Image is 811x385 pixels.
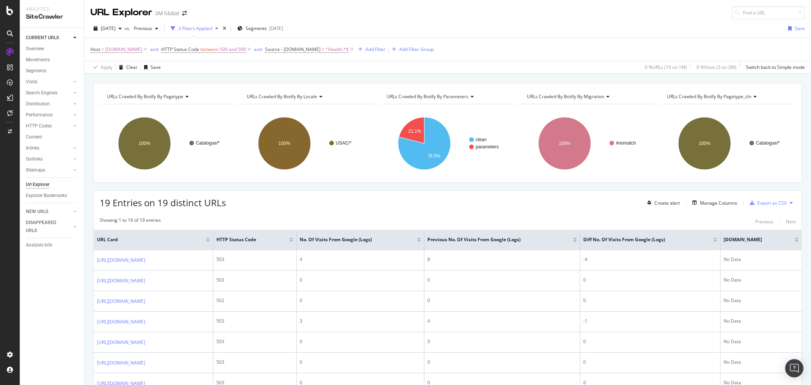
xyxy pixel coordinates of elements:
[221,25,228,32] div: times
[755,218,773,225] div: Previous
[325,44,349,55] span: ^Health.*$
[520,110,656,177] svg: A chart.
[26,166,71,174] a: Sitemaps
[300,338,421,345] div: 0
[724,277,798,283] div: No Data
[26,133,42,141] div: Content
[427,236,562,243] span: Previous No. of Visits from Google (Logs)
[300,318,421,325] div: 3
[107,93,183,100] span: URLs Crawled By Botify By pagetype
[97,318,145,326] a: [URL][DOMAIN_NAME]
[26,78,71,86] a: Visits
[26,56,79,64] a: Movements
[616,140,636,146] text: #nomatch
[26,192,79,200] a: Explorer Bookmarks
[97,236,204,243] span: URL Card
[26,122,71,130] a: HTTP Codes
[583,277,717,283] div: 0
[97,359,145,367] a: [URL][DOMAIN_NAME]
[102,46,104,52] span: =
[100,217,161,226] div: Showing 1 to 19 of 19 entries
[178,25,212,32] div: 3 Filters Applied
[427,338,577,345] div: 0
[724,236,783,243] span: [DOMAIN_NAME]
[427,318,577,325] div: 4
[139,141,151,146] text: 100%
[654,200,680,206] div: Create alert
[26,13,78,21] div: SiteCrawler
[427,256,577,263] div: 8
[26,166,45,174] div: Sitemaps
[743,61,805,73] button: Switch back to Simple mode
[254,46,262,53] button: and
[26,122,52,130] div: HTTP Codes
[26,181,49,189] div: Url Explorer
[26,45,44,53] div: Overview
[125,25,131,32] span: vs
[583,256,717,263] div: -4
[97,297,145,305] a: [URL][DOMAIN_NAME]
[216,359,294,366] div: 503
[660,110,796,177] svg: A chart.
[26,111,52,119] div: Performance
[389,45,434,54] button: Add Filter Group
[26,34,71,42] a: CURRENT URLS
[583,318,717,325] div: -1
[116,61,138,73] button: Clear
[26,89,71,97] a: Search Engines
[26,155,43,163] div: Outlinks
[746,64,805,70] div: Switch back to Simple mode
[216,256,294,263] div: 503
[155,10,179,17] div: 3M Global
[786,217,796,226] button: Next
[525,91,649,103] h4: URLs Crawled By Botify By migration
[182,11,187,16] div: arrow-right-arrow-left
[786,218,796,225] div: Next
[26,6,78,13] div: Analytics
[379,110,516,177] svg: A chart.
[247,93,317,100] span: URLs Crawled By Botify By locale
[559,141,570,146] text: 100%
[427,297,577,304] div: 0
[665,91,789,103] h4: URLs Crawled By Botify By pagetype_cln
[26,111,71,119] a: Performance
[300,297,421,304] div: 0
[90,46,100,52] span: Host
[200,46,219,52] span: between
[724,338,798,345] div: No Data
[724,297,798,304] div: No Data
[399,46,434,52] div: Add Filter Group
[26,100,50,108] div: Distribution
[26,34,59,42] div: CURRENT URLS
[757,200,787,206] div: Export as CSV
[355,45,386,54] button: Add Filter
[785,359,803,377] div: Open Intercom Messenger
[131,22,161,35] button: Previous
[97,277,145,285] a: [URL][DOMAIN_NAME]
[245,91,369,103] h4: URLs Crawled By Botify By locale
[667,93,751,100] span: URLs Crawled By Botify By pagetype_cln
[300,277,421,283] div: 0
[90,22,125,35] button: [DATE]
[101,64,113,70] div: Apply
[365,46,386,52] div: Add Filter
[196,140,220,146] text: Catalogue/*
[151,64,161,70] div: Save
[26,241,79,249] a: Analysis Info
[26,133,79,141] a: Content
[724,318,798,325] div: No Data
[26,181,79,189] a: Url Explorer
[240,110,376,177] svg: A chart.
[26,208,48,216] div: NEW URLS
[216,338,294,345] div: 503
[279,141,290,146] text: 100%
[26,219,64,235] div: DISAPPEARED URLS
[97,256,145,264] a: [URL][DOMAIN_NAME]
[26,192,67,200] div: Explorer Bookmarks
[300,236,405,243] span: No. of Visits from Google (Logs)
[234,22,286,35] button: Segments[DATE]
[26,67,79,75] a: Segments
